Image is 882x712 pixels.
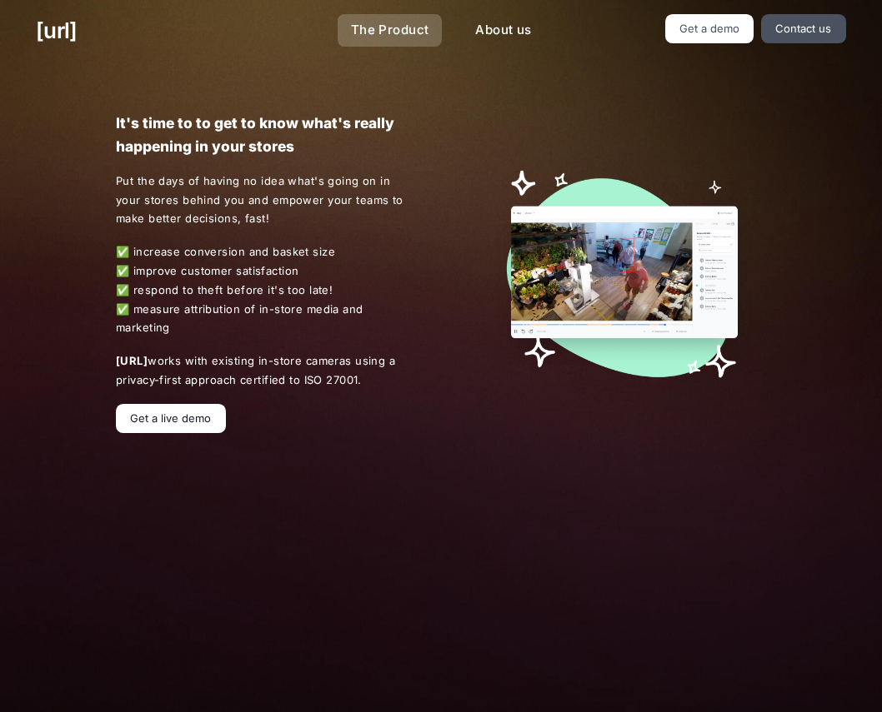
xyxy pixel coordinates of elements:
a: Get a demo [665,14,754,43]
a: The Product [338,14,443,47]
span: Put the days of having no idea what's going on in your stores behind you and empower your teams t... [116,172,413,228]
a: Get a live demo [116,404,226,433]
a: About us [462,14,544,47]
a: Contact us [761,14,846,43]
span: works with existing in-store cameras using a privacy-first approach certified to ISO 27001. [116,351,413,390]
strong: [URL] [116,354,148,367]
p: It's time to to get to know what's really happening in your stores [116,112,412,158]
span: ✅ increase conversion and basket size ✅ improve customer satisfaction ✅ respond to theft before i... [116,242,413,337]
a: [URL] [36,14,77,47]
